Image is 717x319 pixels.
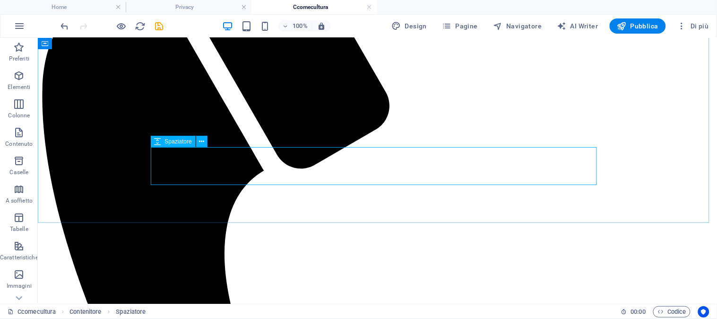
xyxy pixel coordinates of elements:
[489,18,545,34] button: Navigatore
[135,21,146,32] i: Ricarica la pagina
[8,112,30,119] p: Colonne
[8,306,56,318] a: Fai clic per annullare la selezione. Doppio clic per aprire le pagine
[557,21,598,31] span: AI Writer
[135,20,146,32] button: reload
[388,18,431,34] button: Design
[388,18,431,34] div: Design (Ctrl+Alt+Y)
[317,22,326,30] i: Quando ridimensioni, regola automaticamente il livello di zoom in modo che corrisponda al disposi...
[126,2,251,12] h4: Privacy
[293,20,308,32] h6: 100%
[631,306,646,318] span: 00 00
[438,18,482,34] button: Pagine
[698,306,709,318] button: Usercentrics
[653,306,691,318] button: Codice
[60,21,70,32] i: Annulla: Aggiungi elemento (Ctrl+Z)
[7,282,32,290] p: Immagini
[8,83,30,91] p: Elementi
[9,168,28,176] p: Caselle
[442,21,478,31] span: Pagine
[617,21,659,31] span: Pubblica
[165,139,192,144] span: Spaziatore
[493,21,542,31] span: Navigatore
[9,55,29,62] p: Preferiti
[621,306,646,318] h6: Tempo sessione
[69,306,101,318] span: Fai clic per selezionare. Doppio clic per modificare
[610,18,666,34] button: Pubblica
[638,308,639,315] span: :
[657,306,686,318] span: Codice
[251,2,377,12] h4: Ccomecultura
[154,20,165,32] button: save
[392,21,427,31] span: Design
[116,306,146,318] span: Fai clic per selezionare. Doppio clic per modificare
[154,21,165,32] i: Salva (Ctrl+S)
[69,306,146,318] nav: breadcrumb
[10,225,28,233] p: Tabelle
[674,18,713,34] button: Di più
[6,197,33,204] p: A soffietto
[5,140,33,148] p: Contenuto
[677,21,709,31] span: Di più
[278,20,312,32] button: 100%
[553,18,602,34] button: AI Writer
[59,20,70,32] button: undo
